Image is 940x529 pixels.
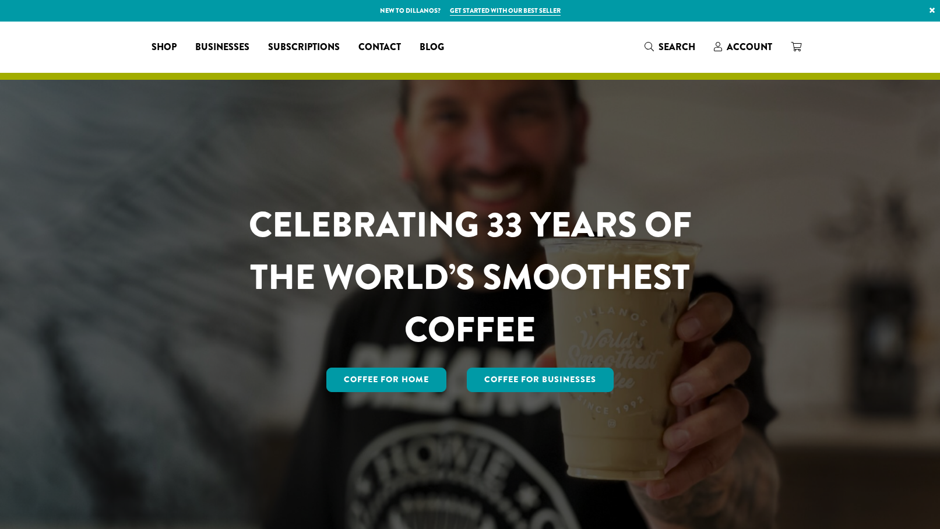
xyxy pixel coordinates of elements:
span: Businesses [195,40,249,55]
span: Shop [152,40,177,55]
span: Contact [358,40,401,55]
a: Get started with our best seller [450,6,561,16]
span: Subscriptions [268,40,340,55]
a: Coffee for Home [326,368,446,392]
span: Search [659,40,695,54]
a: Shop [142,38,186,57]
a: Coffee For Businesses [467,368,614,392]
a: Search [635,37,705,57]
span: Account [727,40,772,54]
span: Blog [420,40,444,55]
h1: CELEBRATING 33 YEARS OF THE WORLD’S SMOOTHEST COFFEE [214,199,726,356]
